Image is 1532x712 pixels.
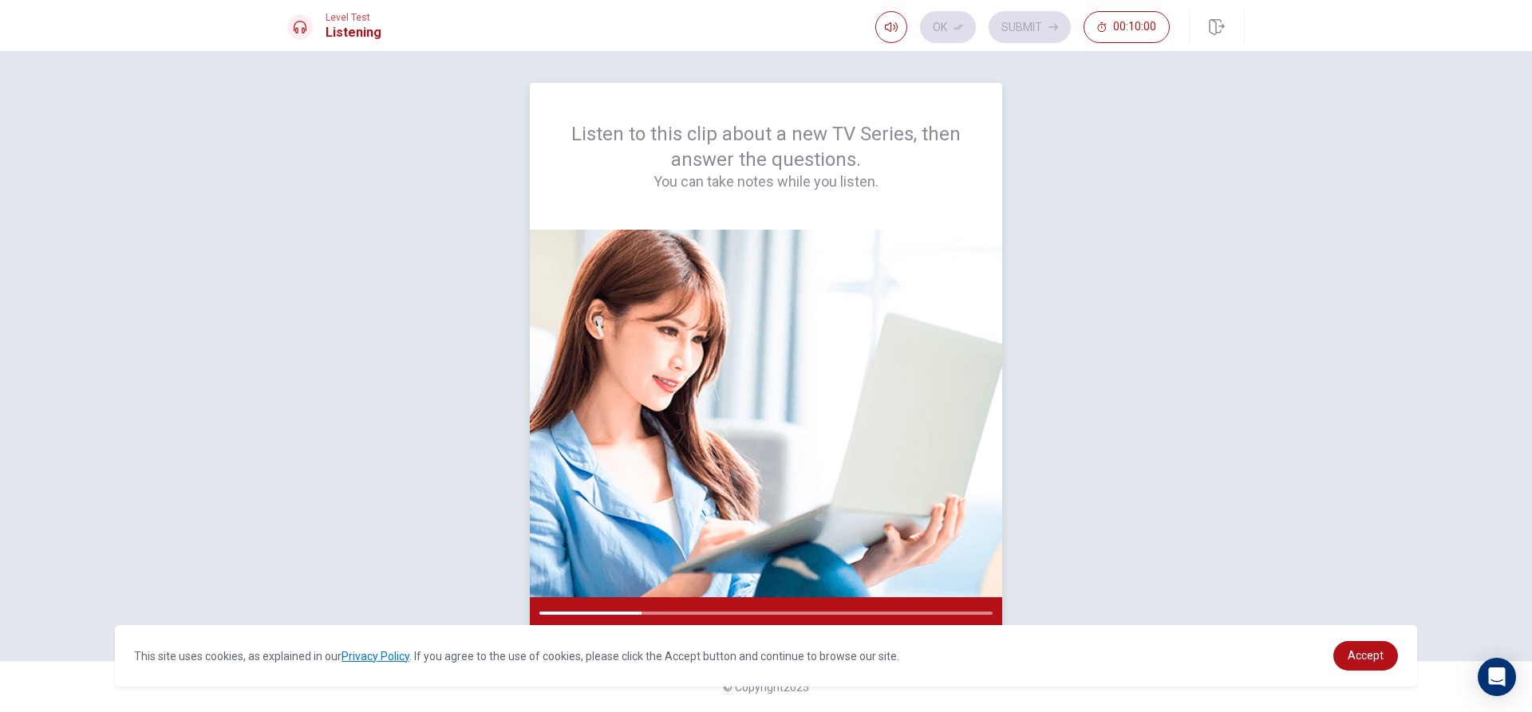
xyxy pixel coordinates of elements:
[134,650,899,663] span: This site uses cookies, as explained in our . If you agree to the use of cookies, please click th...
[342,650,409,663] a: Privacy Policy
[723,681,809,694] span: © Copyright 2025
[568,121,964,191] div: Listen to this clip about a new TV Series, then answer the questions.
[326,12,381,23] span: Level Test
[1348,649,1384,662] span: Accept
[1333,641,1398,671] a: dismiss cookie message
[115,625,1417,686] div: cookieconsent
[1478,658,1516,696] div: Open Intercom Messenger
[1084,11,1170,43] button: 00:10:00
[1113,21,1156,33] span: 00:10:00
[530,230,1002,597] img: passage image
[326,23,381,42] h1: Listening
[568,172,964,191] h4: You can take notes while you listen.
